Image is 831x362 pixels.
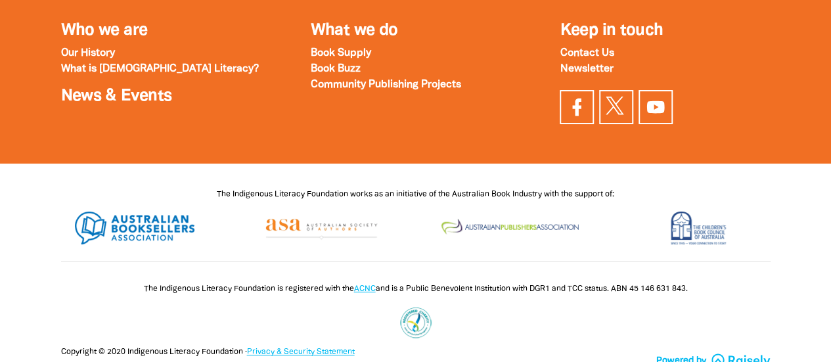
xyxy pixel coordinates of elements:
a: News & Events [61,89,172,104]
a: Newsletter [560,64,613,74]
span: Copyright © 2020 Indigenous Literacy Foundation · [61,348,355,355]
a: Book Supply [310,49,371,58]
a: Book Buzz [310,64,360,74]
a: Contact Us [560,49,614,58]
a: Privacy & Security Statement [247,348,355,355]
a: What is [DEMOGRAPHIC_DATA] Literacy? [61,64,259,74]
span: The Indigenous Literacy Foundation works as an initiative of the Australian Book Industry with th... [217,191,614,198]
a: Find us on Twitter [599,90,633,124]
a: Find us on YouTube [639,90,673,124]
a: Visit our facebook page [560,90,594,124]
span: Keep in touch [560,23,663,38]
a: What we do [310,23,397,38]
a: Our History [61,49,115,58]
a: ACNC [354,285,376,292]
span: The Indigenous Literacy Foundation is registered with the and is a Public Benevolent Institution ... [144,285,688,292]
a: Who we are [61,23,148,38]
a: Community Publishing Projects [310,80,460,89]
